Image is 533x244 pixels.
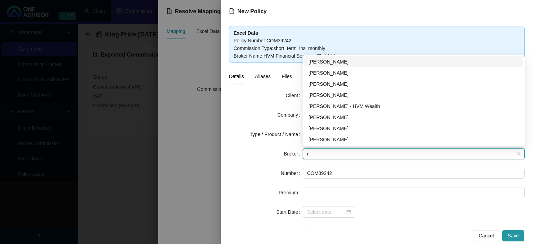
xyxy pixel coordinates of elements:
[304,56,523,67] div: Cheryl-Anne Chislett
[479,232,494,239] span: Cancel
[237,8,266,14] span: New Policy
[304,78,523,90] div: Chanel Francis
[304,101,523,112] div: Bronwyn Desplace - HVM Wealth
[304,112,523,123] div: Darryn Purtell
[250,129,303,140] label: Type / Product / Name
[229,74,244,79] span: Details
[508,232,519,239] span: Save
[234,37,520,44] div: Policy Number : COM39242
[308,125,519,132] div: [PERSON_NAME]
[282,74,292,79] span: Files
[286,90,303,101] label: Client
[234,30,258,36] b: Excel Data
[307,208,345,216] input: Select date
[304,90,523,101] div: Dalton Hartley
[304,134,523,145] div: Renier Van Rooyen
[308,58,519,66] div: [PERSON_NAME]
[308,80,519,88] div: [PERSON_NAME]
[234,52,520,60] div: Broker Name : HVM Financial Services (Pty) Ltd
[255,226,303,237] label: New Business Type
[308,102,519,110] div: [PERSON_NAME] - HVM Wealth
[279,187,303,198] label: Premium
[277,109,303,120] label: Company
[308,91,519,99] div: [PERSON_NAME]
[304,67,523,78] div: Bronwyn Desplace
[304,123,523,134] div: Carla Roodt
[308,113,519,121] div: [PERSON_NAME]
[276,207,303,218] label: Start Date
[229,8,235,14] span: file-text
[281,168,303,179] label: Number
[502,230,524,241] button: Save
[255,74,271,79] span: Aliases
[284,148,303,159] label: Broker
[308,136,519,143] div: [PERSON_NAME]
[308,69,519,77] div: [PERSON_NAME]
[473,230,499,241] button: Cancel
[234,44,520,52] div: Commission Type : short_term_ins_monthly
